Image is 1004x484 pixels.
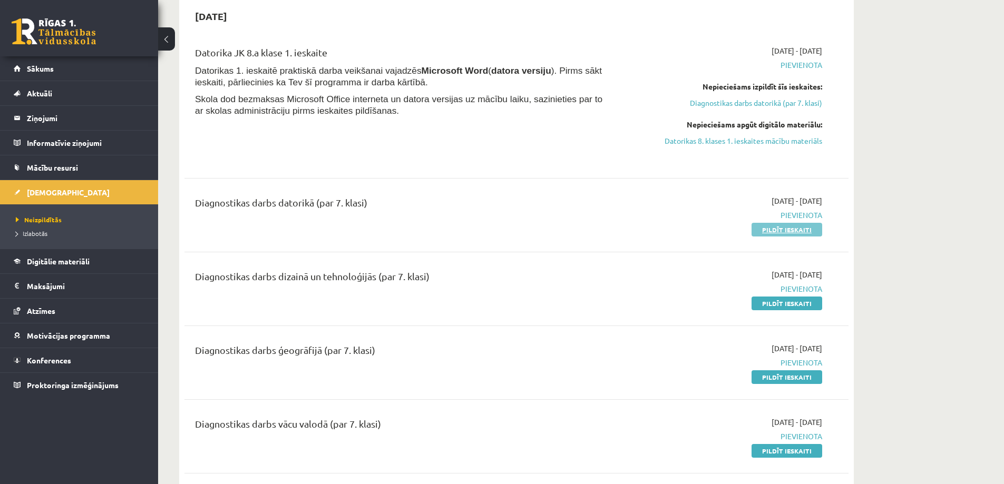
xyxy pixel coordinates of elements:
[16,229,47,238] span: Izlabotās
[772,195,822,206] span: [DATE] - [DATE]
[184,4,238,28] h2: [DATE]
[14,106,145,130] a: Ziņojumi
[623,283,822,294] span: Pievienota
[772,45,822,56] span: [DATE] - [DATE]
[623,119,822,130] div: Nepieciešams apgūt digitālo materiālu:
[772,343,822,354] span: [DATE] - [DATE]
[16,215,62,224] span: Neizpildītās
[12,18,96,45] a: Rīgas 1. Tālmācības vidusskola
[623,210,822,221] span: Pievienota
[27,187,110,197] span: [DEMOGRAPHIC_DATA]
[14,180,145,204] a: [DEMOGRAPHIC_DATA]
[27,274,145,298] legend: Maksājumi
[623,431,822,442] span: Pievienota
[752,223,822,236] a: Pildīt ieskaiti
[752,370,822,384] a: Pildīt ieskaiti
[752,444,822,458] a: Pildīt ieskaiti
[14,249,145,273] a: Digitālie materiāli
[27,256,90,266] span: Digitālie materiāli
[14,155,145,180] a: Mācību resursi
[27,88,52,98] span: Aktuāli
[772,417,822,428] span: [DATE] - [DATE]
[14,274,145,298] a: Maksājumi
[623,60,822,71] span: Pievienota
[16,215,148,224] a: Neizpildītās
[27,163,78,172] span: Mācību resursi
[27,131,145,155] legend: Informatīvie ziņojumi
[27,331,110,340] span: Motivācijas programma
[195,45,608,65] div: Datorika JK 8.a klase 1. ieskaite
[14,131,145,155] a: Informatīvie ziņojumi
[772,269,822,280] span: [DATE] - [DATE]
[16,229,148,238] a: Izlabotās
[422,65,489,76] b: Microsoft Word
[195,343,608,362] div: Diagnostikas darbs ģeogrāfijā (par 7. klasi)
[623,135,822,146] a: Datorikas 8. klases 1. ieskaites mācību materiāls
[195,94,602,116] span: Skola dod bezmaksas Microsoft Office interneta un datora versijas uz mācību laiku, sazinieties pa...
[14,56,145,81] a: Sākums
[14,299,145,323] a: Atzīmes
[752,297,822,310] a: Pildīt ieskaiti
[195,65,602,87] span: Datorikas 1. ieskaitē praktiskā darba veikšanai vajadzēs ( ). Pirms sākt ieskaiti, pārliecinies k...
[27,306,55,315] span: Atzīmes
[195,269,608,289] div: Diagnostikas darbs dizainā un tehnoloģijās (par 7. klasi)
[14,348,145,372] a: Konferences
[623,97,822,108] a: Diagnostikas darbs datorikā (par 7. klasi)
[195,195,608,215] div: Diagnostikas darbs datorikā (par 7. klasi)
[27,380,119,390] span: Proktoringa izmēģinājums
[14,373,145,397] a: Proktoringa izmēģinājums
[623,81,822,92] div: Nepieciešams izpildīt šīs ieskaites:
[14,323,145,348] a: Motivācijas programma
[491,65,551,76] b: datora versiju
[623,357,822,368] span: Pievienota
[27,355,71,365] span: Konferences
[27,64,54,73] span: Sākums
[27,106,145,130] legend: Ziņojumi
[195,417,608,436] div: Diagnostikas darbs vācu valodā (par 7. klasi)
[14,81,145,105] a: Aktuāli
